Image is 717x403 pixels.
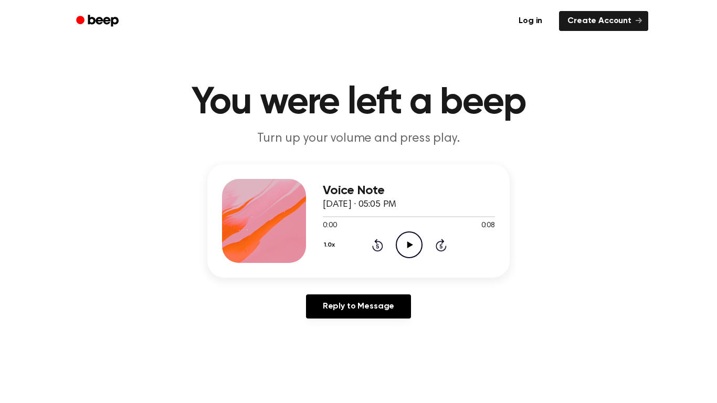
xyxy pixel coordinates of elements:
[69,11,128,31] a: Beep
[90,84,627,122] h1: You were left a beep
[559,11,648,31] a: Create Account
[508,9,553,33] a: Log in
[157,130,560,147] p: Turn up your volume and press play.
[323,200,396,209] span: [DATE] · 05:05 PM
[306,294,411,319] a: Reply to Message
[323,220,336,231] span: 0:00
[323,184,495,198] h3: Voice Note
[323,236,339,254] button: 1.0x
[481,220,495,231] span: 0:08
